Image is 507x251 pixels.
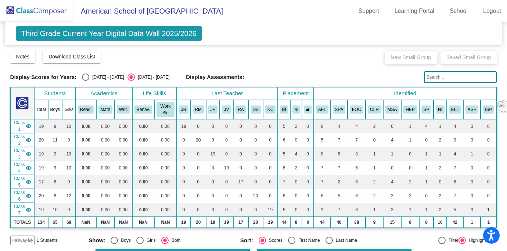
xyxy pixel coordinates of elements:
td: 0.00 [132,133,154,147]
td: 0.00 [154,175,177,189]
th: Academics [76,87,132,100]
td: 0.00 [96,203,115,217]
a: School [444,5,474,17]
button: JV [222,105,231,114]
td: 1 [434,119,447,133]
td: 0 [481,175,496,189]
td: 0.00 [96,133,115,147]
td: 4 [419,119,434,133]
div: [DATE] - [DATE] [135,74,169,80]
button: MSA [385,105,399,114]
td: 2 [290,119,302,133]
td: 9 [366,217,383,228]
td: 0 [302,203,314,217]
td: 8 [314,119,331,133]
td: 0 [463,203,481,217]
mat-icon: visibility [26,165,32,171]
button: SPA [333,105,346,114]
td: 5 [314,133,331,147]
a: Logout [477,5,507,17]
td: 8 [278,161,290,175]
td: 8 [419,217,434,228]
td: 0 [220,147,234,161]
td: 0 [401,161,419,175]
td: 0.00 [115,175,132,189]
td: 0 [481,161,496,175]
button: NI [436,105,445,114]
td: 0 [302,175,314,189]
td: 0 [302,161,314,175]
td: 1 [463,217,481,228]
td: 8 [331,147,348,161]
td: 19 [263,203,278,217]
td: 38 [348,217,366,228]
td: 0 [419,189,434,203]
th: Last Teacher [177,87,278,100]
td: 6 [348,203,366,217]
td: 0.00 [115,119,132,133]
td: 2 [434,133,447,147]
td: 0.00 [154,189,177,203]
td: 5 [331,189,348,203]
td: 6 [348,175,366,189]
td: 1 [401,119,419,133]
td: 20 [34,133,48,147]
td: 2 [366,175,383,189]
mat-icon: visibility [26,137,32,143]
td: 0.00 [76,133,96,147]
button: ASP [465,105,479,114]
td: 0 [290,175,302,189]
td: 0 [463,119,481,133]
td: 2 [366,189,383,203]
div: Scores [266,237,283,244]
td: 6 [348,161,366,175]
td: 0.00 [76,203,96,217]
div: Highlight [466,237,486,244]
td: 0 [248,133,263,147]
td: 3 [348,147,366,161]
td: 0 [177,203,191,217]
button: Read. [78,105,94,114]
td: 3 [314,203,331,217]
td: 7 [447,161,463,175]
td: 10 [62,119,76,133]
a: Support [353,5,385,17]
td: 4 [447,119,463,133]
td: 9 [48,147,62,161]
td: 8 [278,189,290,203]
td: 0 [206,203,220,217]
td: 0 [177,175,191,189]
td: 0 [263,133,278,147]
button: ELL [449,105,461,114]
td: 3 [383,189,402,203]
th: Identified [314,87,496,100]
button: JB [179,105,188,114]
td: NaN [154,217,177,228]
td: 0 [191,147,206,161]
td: 0.00 [96,175,115,189]
td: 0 [302,133,314,147]
td: 0 [481,147,496,161]
td: 0 [206,133,220,147]
td: NaN [96,217,115,228]
mat-icon: visibility_off [27,237,33,243]
td: 7 [314,175,331,189]
span: Hallway [12,237,27,244]
td: 0 [248,147,263,161]
td: 0.00 [132,203,154,217]
td: 44 [314,217,331,228]
td: 0 [383,119,402,133]
span: Class 6 [13,189,26,202]
td: 7 [447,189,463,203]
td: 0.00 [115,203,132,217]
td: 5 [278,147,290,161]
td: 6 [348,189,366,203]
button: FOC [350,105,363,114]
td: 19 [34,203,48,217]
td: 0.00 [76,175,96,189]
td: 19 [34,161,48,175]
td: 9 [62,133,76,147]
td: 10 [48,203,62,217]
td: 0 [434,175,447,189]
td: 8 [290,217,302,228]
